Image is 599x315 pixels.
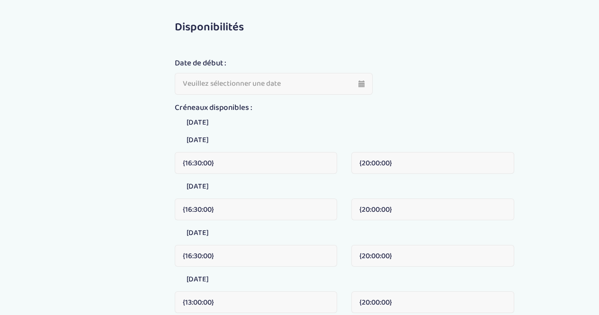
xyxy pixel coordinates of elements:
[175,57,226,70] label: Date de début :
[175,21,585,34] h3: Disponibilités
[175,73,373,95] input: Veuillez sélectionner une date
[175,102,252,114] label: Créneaux disponibles :
[175,227,216,242] label: [DATE]
[175,117,216,131] label: [DATE]
[175,135,216,149] label: [DATE]
[175,274,216,288] label: [DATE]
[175,181,216,195] label: [DATE]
